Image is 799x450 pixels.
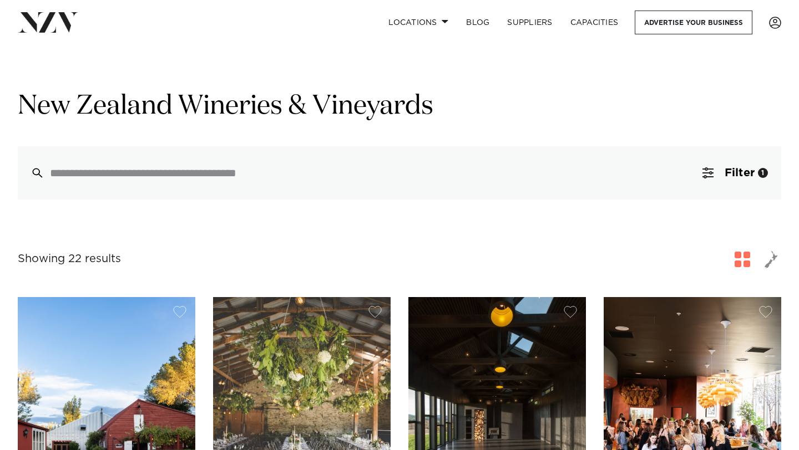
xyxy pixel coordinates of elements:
[758,168,768,178] div: 1
[689,146,781,200] button: Filter1
[457,11,498,34] a: BLOG
[562,11,628,34] a: Capacities
[498,11,561,34] a: SUPPLIERS
[725,167,755,178] span: Filter
[380,11,457,34] a: Locations
[18,89,781,124] h1: New Zealand Wineries & Vineyards
[18,12,78,32] img: nzv-logo.png
[635,11,752,34] a: Advertise your business
[18,250,121,268] div: Showing 22 results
